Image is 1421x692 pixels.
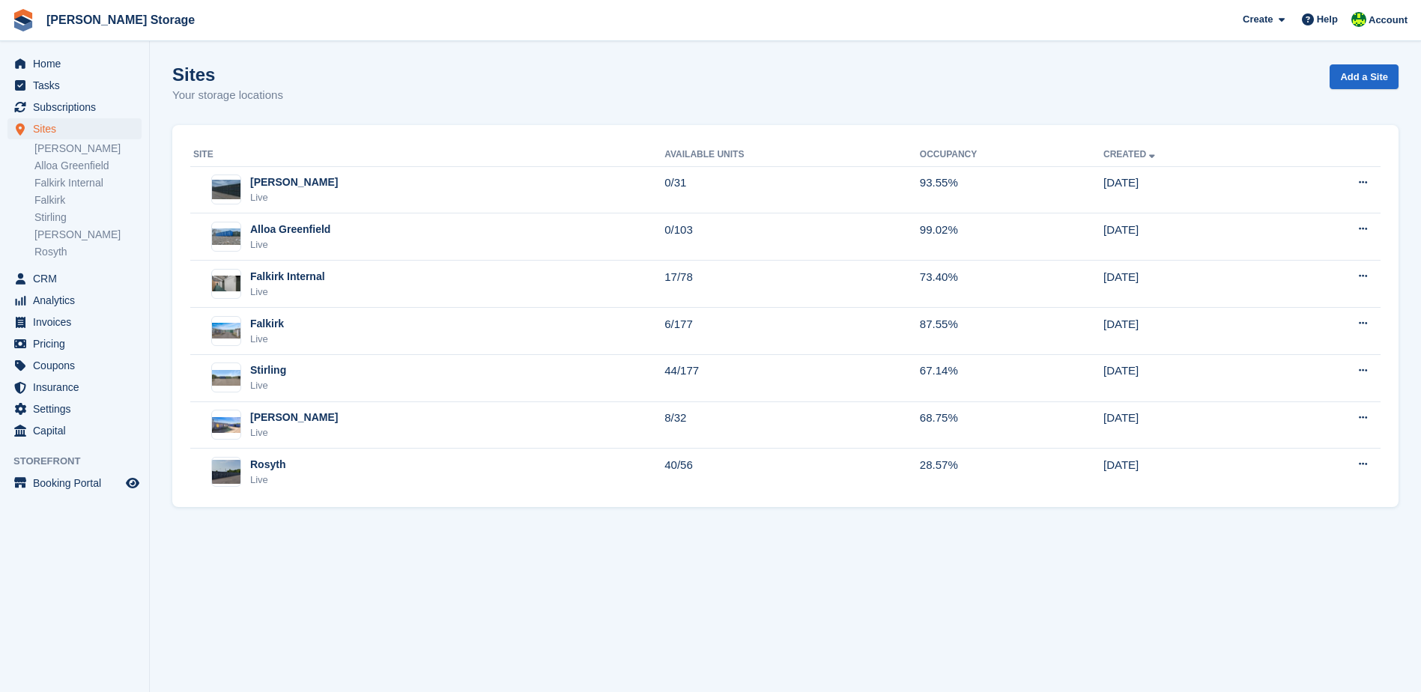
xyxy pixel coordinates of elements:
[920,261,1103,308] td: 73.40%
[1103,149,1158,160] a: Created
[33,97,123,118] span: Subscriptions
[1103,308,1279,355] td: [DATE]
[7,268,142,289] a: menu
[920,143,1103,167] th: Occupancy
[33,377,123,398] span: Insurance
[33,420,123,441] span: Capital
[212,228,240,245] img: Image of Alloa Greenfield site
[33,75,123,96] span: Tasks
[250,269,325,285] div: Falkirk Internal
[34,193,142,207] a: Falkirk
[250,174,338,190] div: [PERSON_NAME]
[664,449,920,495] td: 40/56
[250,410,338,425] div: [PERSON_NAME]
[920,449,1103,495] td: 28.57%
[212,276,240,291] img: Image of Falkirk Internal site
[920,166,1103,213] td: 93.55%
[7,355,142,376] a: menu
[7,333,142,354] a: menu
[664,166,920,213] td: 0/31
[1243,12,1273,27] span: Create
[7,312,142,333] a: menu
[33,118,123,139] span: Sites
[250,237,330,252] div: Live
[664,354,920,401] td: 44/177
[1330,64,1399,89] a: Add a Site
[250,332,284,347] div: Live
[664,308,920,355] td: 6/177
[34,228,142,242] a: [PERSON_NAME]
[1317,12,1338,27] span: Help
[1103,261,1279,308] td: [DATE]
[664,213,920,261] td: 0/103
[250,316,284,332] div: Falkirk
[190,143,664,167] th: Site
[212,417,240,433] img: Image of Livingston site
[34,142,142,156] a: [PERSON_NAME]
[7,97,142,118] a: menu
[7,53,142,74] a: menu
[33,312,123,333] span: Invoices
[664,143,920,167] th: Available Units
[1103,401,1279,449] td: [DATE]
[1103,166,1279,213] td: [DATE]
[33,473,123,494] span: Booking Portal
[1103,354,1279,401] td: [DATE]
[7,290,142,311] a: menu
[7,398,142,419] a: menu
[1351,12,1366,27] img: Claire Wilson
[7,473,142,494] a: menu
[250,362,286,378] div: Stirling
[34,210,142,225] a: Stirling
[33,333,123,354] span: Pricing
[34,159,142,173] a: Alloa Greenfield
[33,290,123,311] span: Analytics
[33,53,123,74] span: Home
[250,285,325,300] div: Live
[920,213,1103,261] td: 99.02%
[250,190,338,205] div: Live
[33,268,123,289] span: CRM
[34,176,142,190] a: Falkirk Internal
[33,355,123,376] span: Coupons
[13,454,149,469] span: Storefront
[920,401,1103,449] td: 68.75%
[12,9,34,31] img: stora-icon-8386f47178a22dfd0bd8f6a31ec36ba5ce8667c1dd55bd0f319d3a0aa187defe.svg
[250,378,286,393] div: Live
[7,377,142,398] a: menu
[212,323,240,339] img: Image of Falkirk site
[7,75,142,96] a: menu
[920,308,1103,355] td: 87.55%
[172,87,283,104] p: Your storage locations
[664,261,920,308] td: 17/78
[7,118,142,139] a: menu
[212,460,240,484] img: Image of Rosyth site
[33,398,123,419] span: Settings
[172,64,283,85] h1: Sites
[40,7,201,32] a: [PERSON_NAME] Storage
[250,222,330,237] div: Alloa Greenfield
[212,180,240,200] img: Image of Alloa Kelliebank site
[920,354,1103,401] td: 67.14%
[1103,213,1279,261] td: [DATE]
[250,425,338,440] div: Live
[212,370,240,386] img: Image of Stirling site
[1369,13,1408,28] span: Account
[250,473,285,488] div: Live
[1103,449,1279,495] td: [DATE]
[7,420,142,441] a: menu
[124,474,142,492] a: Preview store
[250,457,285,473] div: Rosyth
[664,401,920,449] td: 8/32
[34,245,142,259] a: Rosyth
